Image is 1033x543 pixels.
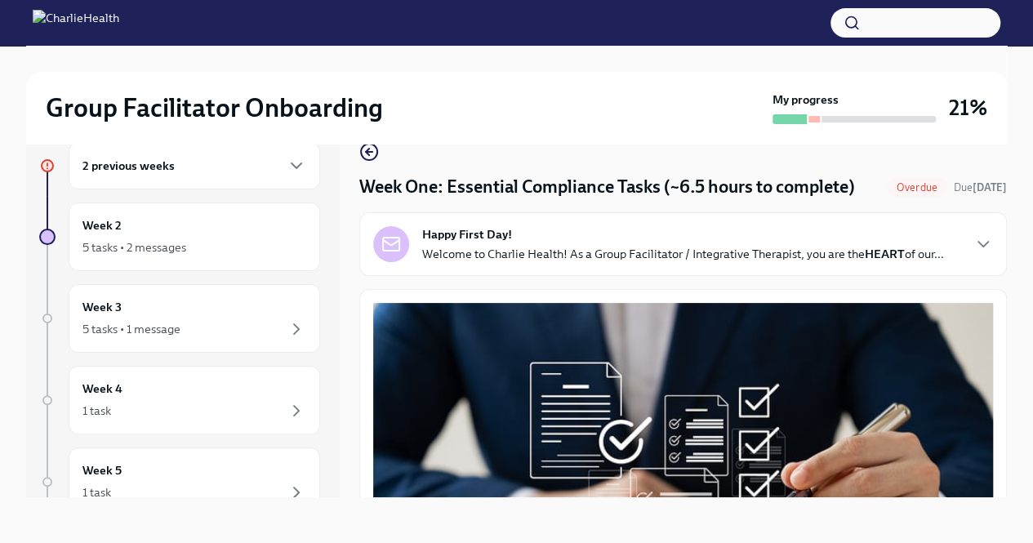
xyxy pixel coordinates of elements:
div: 5 tasks • 2 messages [82,239,186,256]
span: Due [954,181,1007,194]
h2: Group Facilitator Onboarding [46,91,383,124]
div: 2 previous weeks [69,142,320,189]
strong: HEART [865,247,905,261]
strong: [DATE] [973,181,1007,194]
h6: 2 previous weeks [82,157,175,175]
h6: Week 2 [82,216,122,234]
a: Week 35 tasks • 1 message [39,284,320,353]
strong: My progress [773,91,839,108]
a: Week 25 tasks • 2 messages [39,203,320,271]
a: Week 51 task [39,447,320,516]
img: CharlieHealth [33,10,119,36]
h6: Week 4 [82,380,122,398]
p: Welcome to Charlie Health! As a Group Facilitator / Integrative Therapist, you are the of our... [422,246,944,262]
strong: Happy First Day! [422,226,512,243]
h4: Week One: Essential Compliance Tasks (~6.5 hours to complete) [359,175,855,199]
h3: 21% [949,93,987,122]
div: 1 task [82,484,111,501]
span: Overdue [887,181,947,194]
div: 1 task [82,403,111,419]
div: 5 tasks • 1 message [82,321,180,337]
h6: Week 3 [82,298,122,316]
a: Week 41 task [39,366,320,434]
h6: Week 5 [82,461,122,479]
